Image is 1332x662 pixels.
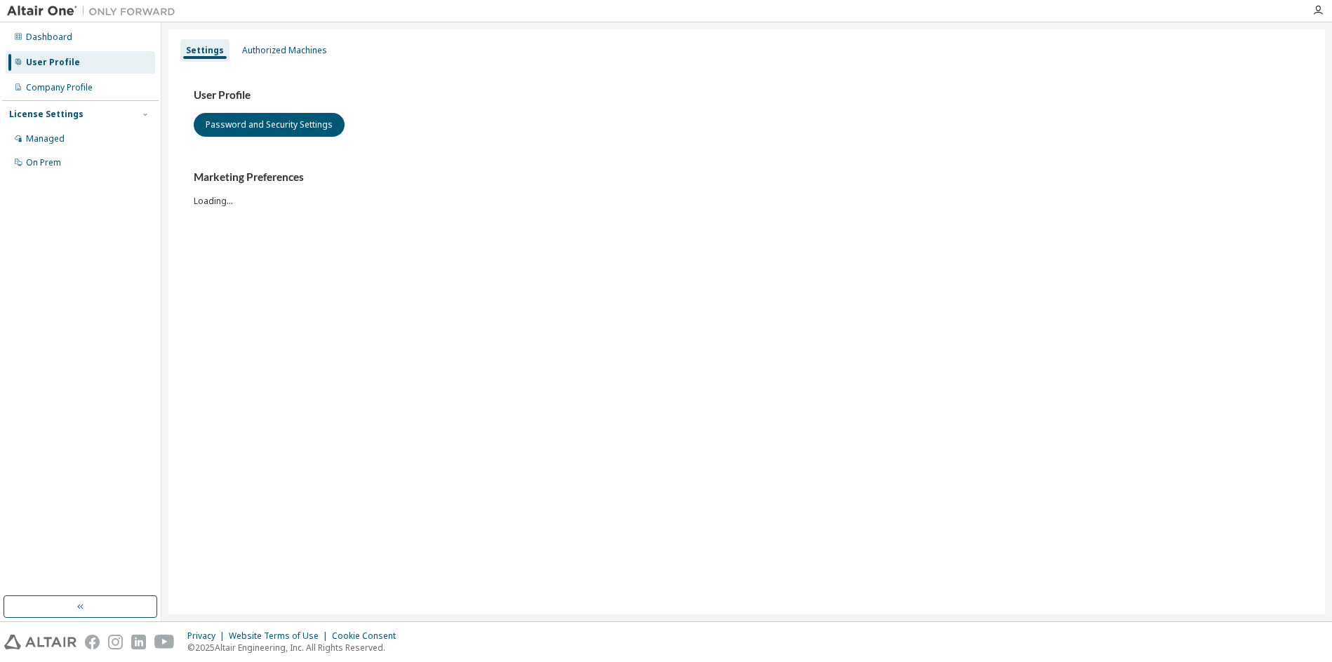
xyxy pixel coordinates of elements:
div: Loading... [194,170,1300,206]
div: User Profile [26,57,80,68]
img: youtube.svg [154,635,175,649]
div: Managed [26,133,65,144]
button: Password and Security Settings [194,113,345,137]
img: instagram.svg [108,635,123,649]
div: Cookie Consent [332,630,404,642]
img: Altair One [7,4,182,18]
div: On Prem [26,157,61,168]
div: Privacy [187,630,229,642]
div: Settings [186,45,224,56]
div: License Settings [9,109,84,120]
h3: Marketing Preferences [194,170,1300,184]
p: © 2025 Altair Engineering, Inc. All Rights Reserved. [187,642,404,654]
div: Website Terms of Use [229,630,332,642]
img: facebook.svg [85,635,100,649]
img: altair_logo.svg [4,635,76,649]
div: Company Profile [26,82,93,93]
div: Authorized Machines [242,45,327,56]
h3: User Profile [194,88,1300,102]
div: Dashboard [26,32,72,43]
img: linkedin.svg [131,635,146,649]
